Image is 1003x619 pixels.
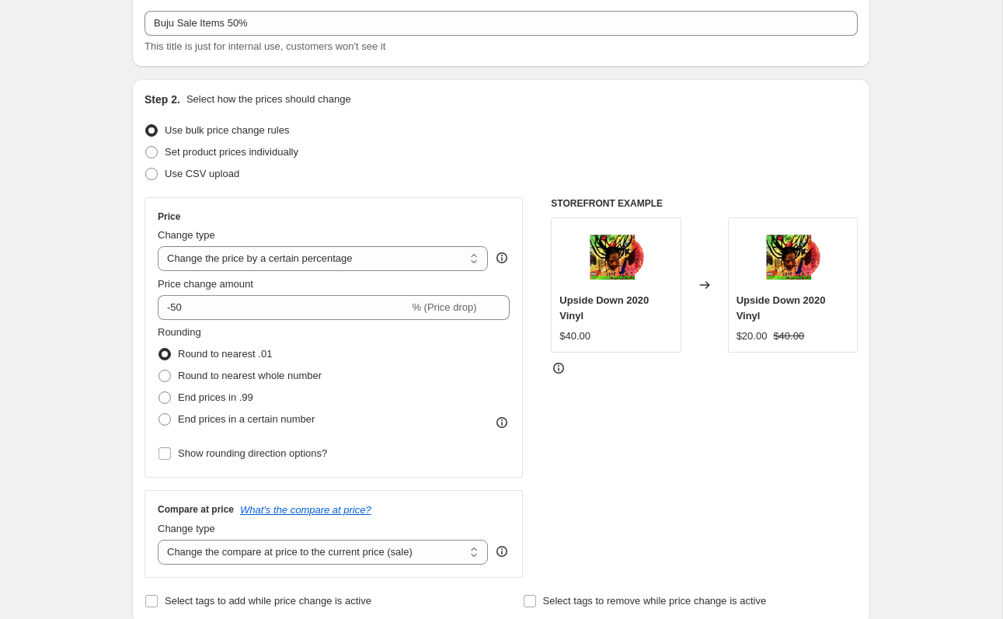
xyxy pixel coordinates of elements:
span: Select tags to add while price change is active [165,595,371,607]
span: End prices in .99 [178,391,253,403]
h2: Step 2. [145,92,180,107]
span: Select tags to remove while price change is active [543,595,767,607]
span: Round to nearest .01 [178,348,272,360]
span: End prices in a certain number [178,413,315,425]
span: Price change amount [158,278,253,290]
input: 30% off holiday sale [145,11,858,36]
span: This title is just for internal use, customers won't see it [145,40,385,52]
span: Upside Down 2020 Vinyl [559,294,649,322]
span: Set product prices individually [165,146,298,158]
span: Show rounding direction options? [178,447,327,459]
button: What's the compare at price? [240,504,371,516]
p: Select how the prices should change [186,92,351,107]
span: Change type [158,523,215,534]
div: help [494,544,510,559]
span: Change type [158,229,215,241]
div: $40.00 [559,329,590,344]
span: Use CSV upload [165,168,239,179]
h3: Compare at price [158,503,234,516]
strike: $40.00 [773,329,804,344]
span: % (Price drop) [412,301,476,313]
input: -15 [158,295,409,320]
span: Round to nearest whole number [178,370,322,381]
h6: STOREFRONT EXAMPLE [551,197,858,210]
img: BujuVinlyNew_80x.png [761,226,824,288]
h3: Price [158,210,180,223]
img: BujuVinlyNew_80x.png [585,226,647,288]
span: Use bulk price change rules [165,124,289,136]
span: Upside Down 2020 Vinyl [737,294,826,322]
div: $20.00 [737,329,768,344]
div: help [494,250,510,266]
span: Rounding [158,326,201,338]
